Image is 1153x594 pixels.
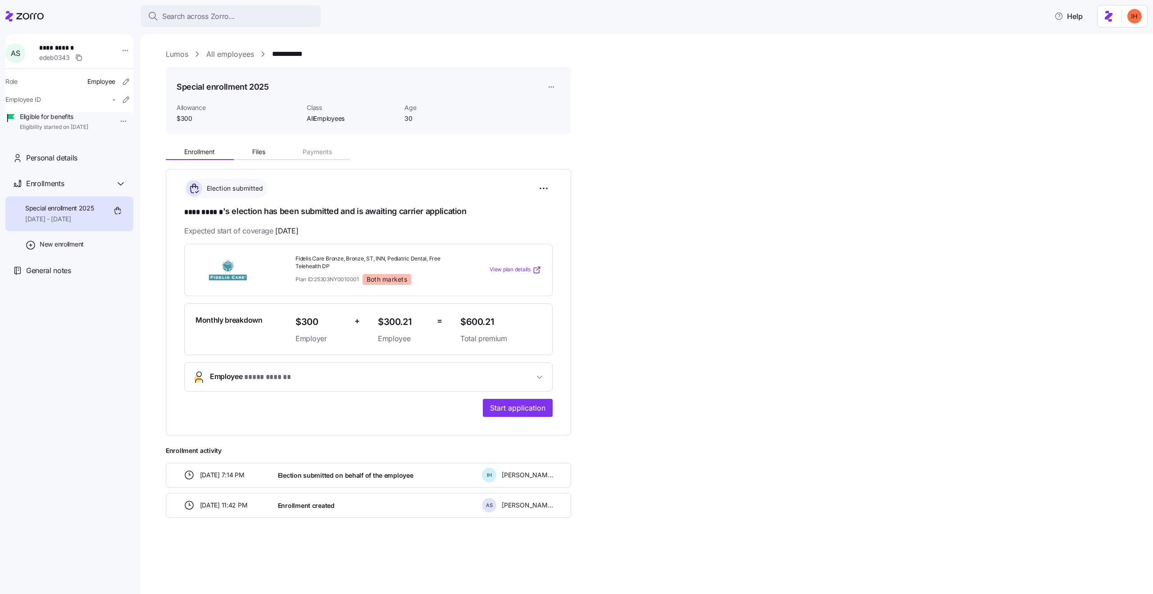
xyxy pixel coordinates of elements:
[141,5,321,27] button: Search across Zorro...
[20,123,88,131] span: Eligibility started on [DATE]
[25,204,94,213] span: Special enrollment 2025
[490,265,541,274] a: View plan details
[278,501,335,510] span: Enrollment created
[502,501,553,510] span: [PERSON_NAME]
[113,95,115,104] span: -
[303,149,332,155] span: Payments
[1054,11,1083,22] span: Help
[195,260,260,280] img: Fidelis Care
[490,265,531,274] span: View plan details
[204,184,263,193] span: Election submitted
[295,255,453,270] span: Fidelis Care Bronze, Bronze, ST, INN, Pediatric Dental, Free Telehealth DP
[487,473,492,478] span: I H
[26,178,64,189] span: Enrollments
[295,275,359,283] span: Plan ID: 25303NY0010001
[490,402,545,413] span: Start application
[275,225,298,237] span: [DATE]
[25,215,94,224] span: [DATE] - [DATE]
[1127,9,1142,23] img: f3711480c2c985a33e19d88a07d4c111
[354,315,360,328] span: +
[460,315,541,329] span: $600.21
[210,371,291,383] span: Employee
[5,95,41,104] span: Employee ID
[184,225,298,237] span: Expected start of coverage
[200,471,245,480] span: [DATE] 7:14 PM
[206,49,254,60] a: All employees
[166,49,188,60] a: Lumos
[87,77,115,86] span: Employee
[177,114,300,123] span: $300
[40,240,84,249] span: New enrollment
[177,103,300,112] span: Allowance
[162,11,235,22] span: Search across Zorro...
[184,206,553,218] h1: 's election has been submitted and is awaiting carrier application
[26,152,77,164] span: Personal details
[278,471,413,480] span: Election submitted on behalf of the employee
[483,399,553,417] button: Start application
[166,446,571,455] span: Enrollment activity
[252,149,265,155] span: Files
[404,103,495,112] span: Age
[307,103,397,112] span: Class
[295,315,347,329] span: $300
[5,77,18,86] span: Role
[502,471,553,480] span: [PERSON_NAME]
[184,149,215,155] span: Enrollment
[26,265,71,276] span: General notes
[378,333,430,344] span: Employee
[367,275,407,283] span: Both markets
[177,81,269,92] h1: Special enrollment 2025
[307,114,397,123] span: AllEmployees
[295,333,347,344] span: Employer
[486,503,493,508] span: A S
[404,114,495,123] span: 30
[437,315,442,328] span: =
[200,501,248,510] span: [DATE] 11:42 PM
[195,315,263,326] span: Monthly breakdown
[1047,7,1090,25] button: Help
[20,112,88,121] span: Eligible for benefits
[11,50,20,57] span: A S
[39,53,70,62] span: edeb0343
[460,333,541,344] span: Total premium
[378,315,430,329] span: $300.21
